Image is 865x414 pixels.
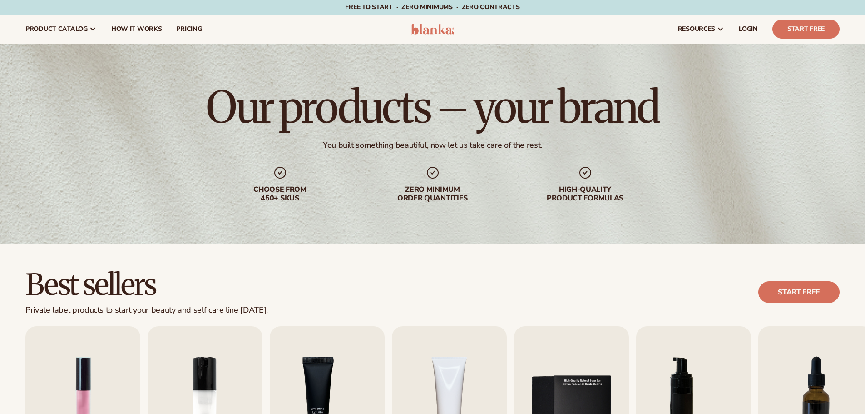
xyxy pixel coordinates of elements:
[758,281,840,303] a: Start free
[206,85,658,129] h1: Our products – your brand
[732,15,765,44] a: LOGIN
[527,185,643,203] div: High-quality product formulas
[739,25,758,33] span: LOGIN
[176,25,202,33] span: pricing
[111,25,162,33] span: How It Works
[25,25,88,33] span: product catalog
[104,15,169,44] a: How It Works
[375,185,491,203] div: Zero minimum order quantities
[772,20,840,39] a: Start Free
[411,24,454,35] img: logo
[18,15,104,44] a: product catalog
[25,269,268,300] h2: Best sellers
[169,15,209,44] a: pricing
[678,25,715,33] span: resources
[323,140,542,150] div: You built something beautiful, now let us take care of the rest.
[25,305,268,315] div: Private label products to start your beauty and self care line [DATE].
[671,15,732,44] a: resources
[345,3,519,11] span: Free to start · ZERO minimums · ZERO contracts
[222,185,338,203] div: Choose from 450+ Skus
